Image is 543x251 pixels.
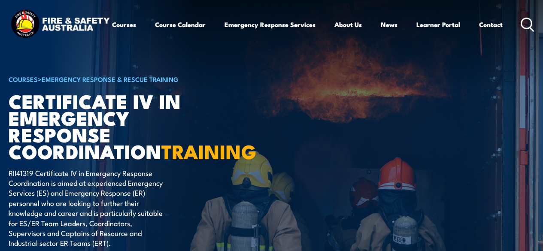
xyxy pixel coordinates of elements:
a: Courses [112,14,136,35]
a: COURSES [9,74,38,84]
a: About Us [334,14,362,35]
a: Emergency Response & Rescue Training [42,74,179,84]
a: Learner Portal [416,14,460,35]
h1: Certificate IV in Emergency Response Coordination [9,92,221,160]
h6: > [9,74,221,84]
p: RII41319 Certificate IV in Emergency Response Coordination is aimed at experienced Emergency Serv... [9,168,165,248]
a: Emergency Response Services [224,14,315,35]
strong: TRAINING [161,136,257,166]
a: Contact [479,14,503,35]
a: Course Calendar [155,14,206,35]
a: News [381,14,397,35]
